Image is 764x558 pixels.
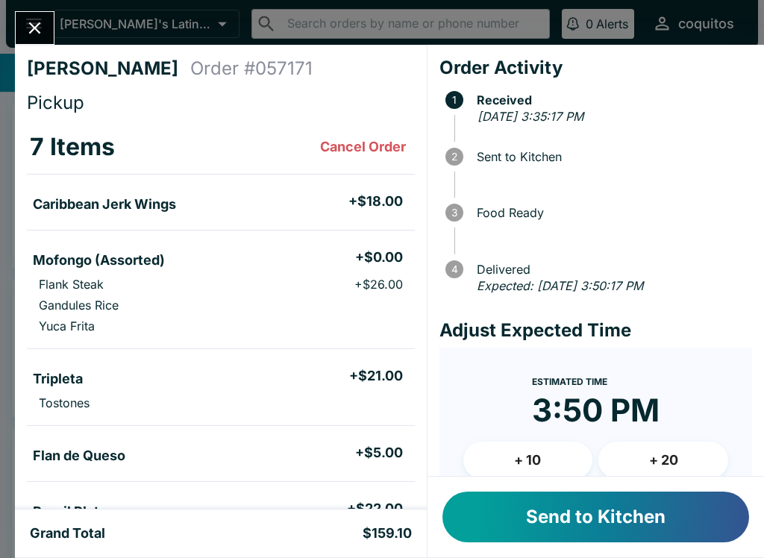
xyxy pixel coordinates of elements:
[347,500,403,518] h5: + $22.00
[190,57,313,80] h4: Order # 057171
[439,319,752,342] h4: Adjust Expected Time
[348,192,403,210] h5: + $18.00
[469,150,752,163] span: Sent to Kitchen
[355,444,403,462] h5: + $5.00
[33,251,165,269] h5: Mofongo (Assorted)
[463,442,593,479] button: + 10
[16,12,54,44] button: Close
[477,278,643,293] em: Expected: [DATE] 3:50:17 PM
[469,93,752,107] span: Received
[469,263,752,276] span: Delivered
[363,524,412,542] h5: $159.10
[349,367,403,385] h5: + $21.00
[27,92,84,113] span: Pickup
[451,263,457,275] text: 4
[532,391,660,430] time: 3:50 PM
[33,447,125,465] h5: Flan de Queso
[442,492,749,542] button: Send to Kitchen
[354,277,403,292] p: + $26.00
[39,277,104,292] p: Flank Steak
[39,319,95,333] p: Yuca Frita
[33,195,176,213] h5: Caribbean Jerk Wings
[355,248,403,266] h5: + $0.00
[532,376,607,387] span: Estimated Time
[452,94,457,106] text: 1
[477,109,583,124] em: [DATE] 3:35:17 PM
[33,370,83,388] h5: Tripleta
[39,298,119,313] p: Gandules Rice
[451,151,457,163] text: 2
[314,132,412,162] button: Cancel Order
[451,207,457,219] text: 3
[469,206,752,219] span: Food Ready
[33,503,107,521] h5: Pernil Plate
[30,524,105,542] h5: Grand Total
[30,132,115,162] h3: 7 Items
[27,57,190,80] h4: [PERSON_NAME]
[598,442,728,479] button: + 20
[39,395,90,410] p: Tostones
[439,57,752,79] h4: Order Activity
